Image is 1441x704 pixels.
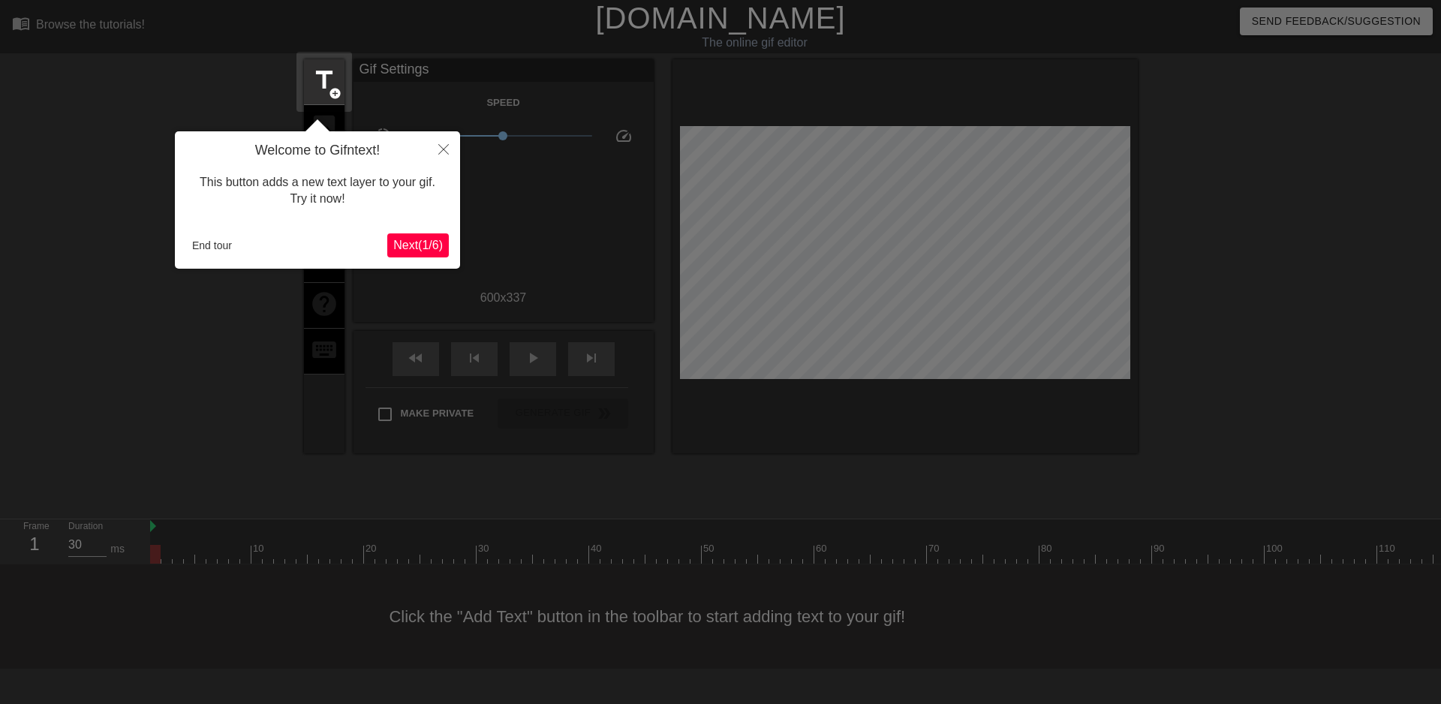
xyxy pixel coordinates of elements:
[186,159,449,223] div: This button adds a new text layer to your gif. Try it now!
[387,233,449,257] button: Next
[186,143,449,159] h4: Welcome to Gifntext!
[393,239,443,251] span: Next ( 1 / 6 )
[186,234,238,257] button: End tour
[427,131,460,166] button: Close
